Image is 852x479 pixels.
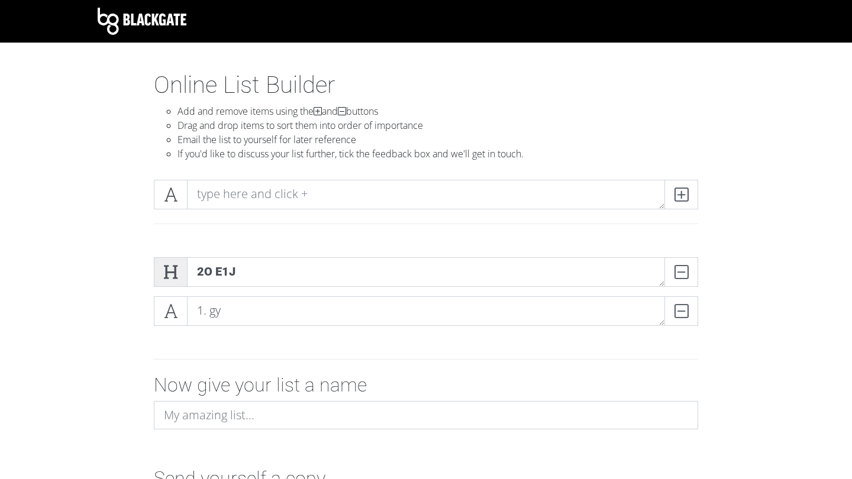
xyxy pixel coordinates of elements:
img: Blackgate [98,8,186,35]
input: My amazing list... [154,401,698,429]
li: If you'd like to discuss your list further, tick the feedback box and we'll get in touch. [177,147,698,161]
li: Email the list to yourself for later reference [177,132,698,147]
li: Add and remove items using the and buttons [177,104,698,118]
h1: Online List Builder [154,71,698,99]
li: Drag and drop items to sort them into order of importance [177,118,698,132]
h2: Now give your list a name [154,374,698,396]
